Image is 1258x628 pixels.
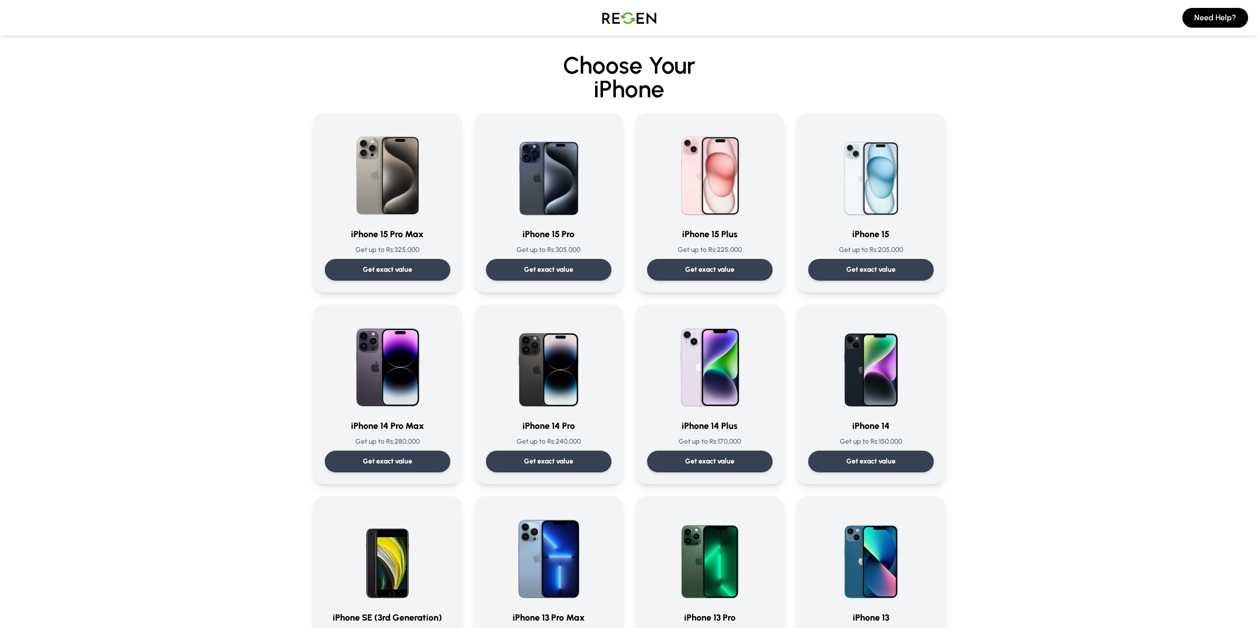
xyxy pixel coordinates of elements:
p: Get up to Rs: 305,000 [486,245,611,255]
img: iPhone 15 Plus [662,125,757,219]
p: Get up to Rs: 240,000 [486,437,611,447]
span: iPhone [260,77,999,101]
h3: iPhone 13 [808,611,934,625]
img: iPhone 15 Pro Max [340,125,435,219]
img: iPhone 15 [824,125,918,219]
p: Get up to Rs: 280,000 [325,437,450,447]
h3: iPhone 15 [808,227,934,241]
img: iPhone 15 Pro [501,125,596,219]
p: Get exact value [363,457,412,466]
img: iPhone 14 Pro [501,316,596,411]
p: Get up to Rs: 225,000 [647,245,773,255]
p: Get up to Rs: 170,000 [647,437,773,447]
p: Get exact value [363,265,412,275]
h3: iPhone 14 [808,419,934,433]
img: iPhone 13 Pro Max [501,508,596,603]
h3: iPhone 14 Plus [647,419,773,433]
p: Get up to Rs: 205,000 [808,245,934,255]
img: Logo [595,4,664,32]
img: iPhone 13 Pro [662,508,757,603]
h3: iPhone 15 Pro Max [325,227,450,241]
img: iPhone 14 Pro Max [340,316,435,411]
span: Choose Your [563,51,695,80]
img: iPhone 14 Plus [662,316,757,411]
p: Get exact value [846,265,896,275]
h3: iPhone 15 Plus [647,227,773,241]
h3: iPhone 14 Pro Max [325,419,450,433]
p: Get exact value [846,457,896,466]
img: iPhone 14 [824,316,918,411]
p: Get up to Rs: 150,000 [808,437,934,447]
p: Get up to Rs: 325,000 [325,245,450,255]
h3: iPhone 13 Pro [647,611,773,625]
h3: iPhone SE (3rd Generation) [325,611,450,625]
img: iPhone 13 [824,508,918,603]
p: Get exact value [685,265,735,275]
p: Get exact value [685,457,735,466]
h3: iPhone 14 Pro [486,419,611,433]
button: Need Help? [1182,8,1248,28]
img: iPhone SE (3rd Generation) [340,508,435,603]
p: Get exact value [524,265,573,275]
h3: iPhone 15 Pro [486,227,611,241]
h3: iPhone 13 Pro Max [486,611,611,625]
p: Get exact value [524,457,573,466]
